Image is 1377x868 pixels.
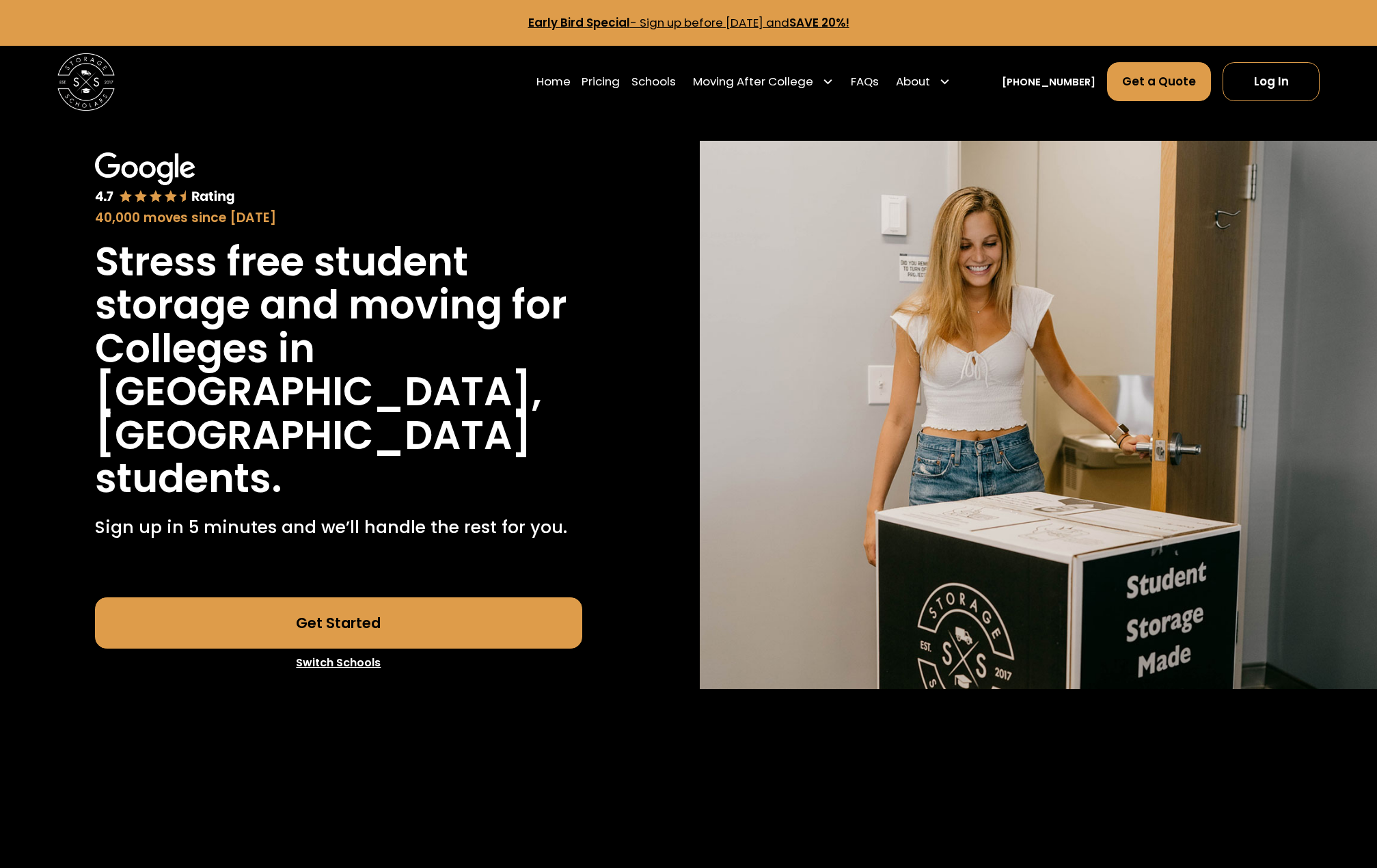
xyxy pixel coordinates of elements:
div: About [896,73,930,90]
a: Get a Quote [1107,62,1211,101]
img: Storage Scholars will have everything waiting for you in your room when you arrive to campus. [700,141,1377,690]
a: Early Bird Special- Sign up before [DATE] andSAVE 20%! [528,14,849,31]
a: Switch Schools [95,649,582,677]
div: About [890,62,956,102]
img: Storage Scholars main logo [57,53,115,111]
a: Home [536,62,571,102]
a: Pricing [582,62,620,102]
a: FAQs [851,62,879,102]
p: Sign up in 5 minutes and we’ll handle the rest for you. [95,515,567,541]
div: Moving After College [687,62,839,102]
h1: Colleges in [GEOGRAPHIC_DATA], [GEOGRAPHIC_DATA] [95,327,582,457]
h1: Stress free student storage and moving for [95,240,582,327]
a: Log In [1223,62,1320,101]
strong: Early Bird Special [528,14,630,31]
div: 40,000 moves since [DATE] [95,208,582,228]
a: Schools [631,62,676,102]
a: home [57,53,115,111]
img: Google 4.7 star rating [95,152,236,206]
a: Get Started [95,597,582,649]
a: [PHONE_NUMBER] [1002,74,1095,90]
h1: students. [95,457,282,500]
div: Moving After College [693,73,813,90]
strong: SAVE 20%! [789,14,849,31]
